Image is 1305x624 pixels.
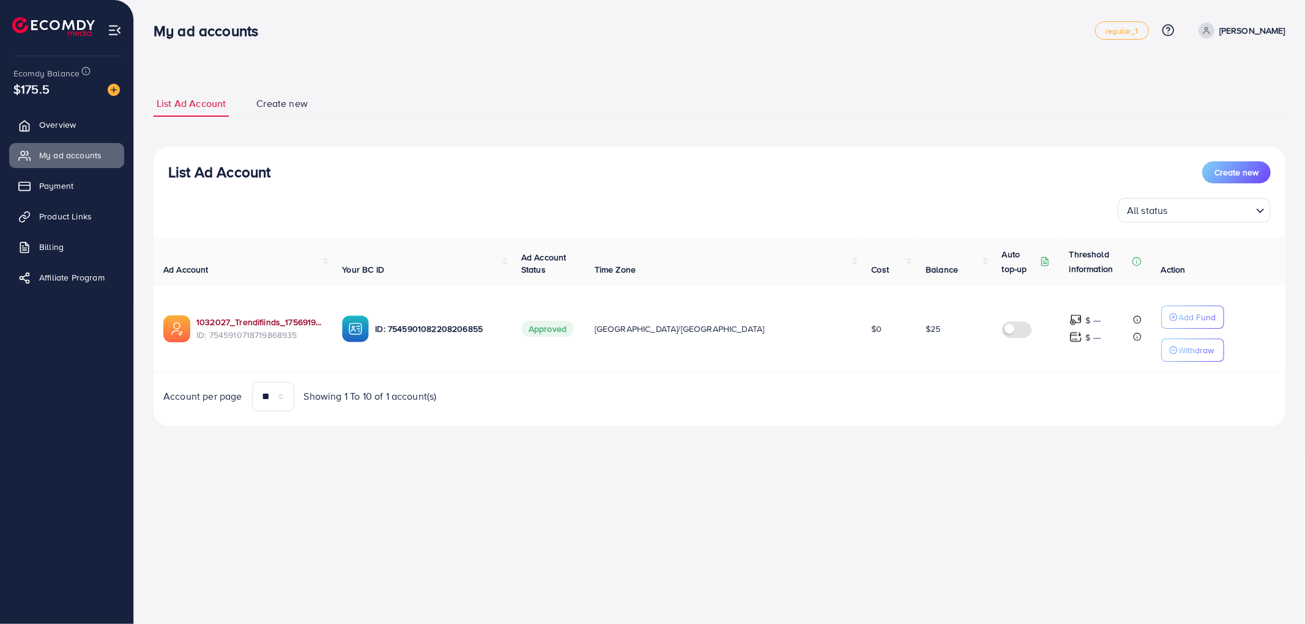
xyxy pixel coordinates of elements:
span: $0 [872,323,882,335]
button: Withdraw [1161,339,1224,362]
span: Cost [872,263,890,276]
p: Threshold information [1069,247,1129,276]
div: <span class='underline'>1032027_Trendifiinds_1756919487825</span></br>7545910718719868935 [196,316,322,341]
a: My ad accounts [9,143,124,167]
span: All status [1125,202,1170,219]
span: List Ad Account [157,97,226,111]
img: image [108,84,120,96]
button: Add Fund [1161,306,1224,329]
span: Affiliate Program [39,271,105,284]
span: ID: 7545910718719868935 [196,329,322,341]
div: Search for option [1118,198,1271,222]
span: Ad Account [163,263,209,276]
input: Search for option [1172,199,1251,219]
a: Overview [9,112,124,137]
a: Product Links [9,204,124,229]
a: 1032027_Trendifiinds_1756919487825 [196,316,322,328]
img: top-up amount [1069,314,1082,326]
p: $ --- [1086,313,1101,328]
p: Add Fund [1179,310,1216,325]
span: My ad accounts [39,149,102,161]
iframe: Chat [1253,569,1296,615]
span: Overview [39,119,76,131]
span: regular_1 [1106,27,1138,35]
a: regular_1 [1095,21,1148,40]
span: Balance [926,263,958,276]
p: Withdraw [1179,343,1214,358]
p: [PERSON_NAME] [1219,23,1285,38]
a: Billing [9,235,124,259]
span: Product Links [39,210,92,222]
h3: List Ad Account [168,163,270,181]
span: Action [1161,263,1186,276]
span: Approved [521,321,574,337]
span: Ad Account Status [521,251,567,276]
span: $175.5 [13,80,50,98]
h3: My ad accounts [154,22,268,40]
a: Affiliate Program [9,265,124,290]
span: Billing [39,241,64,253]
img: logo [12,17,95,36]
p: $ --- [1086,330,1101,345]
span: Ecomdy Balance [13,67,80,79]
p: Auto top-up [1002,247,1038,276]
span: Create new [256,97,308,111]
span: Time Zone [595,263,636,276]
img: menu [108,23,122,37]
img: ic-ba-acc.ded83a64.svg [342,315,369,342]
button: Create new [1202,161,1271,183]
img: top-up amount [1069,331,1082,343]
span: Create new [1214,166,1259,178]
img: ic-ads-acc.e4c84228.svg [163,315,190,342]
span: $25 [926,323,940,335]
span: Account per page [163,389,242,403]
a: [PERSON_NAME] [1194,23,1285,39]
span: Showing 1 To 10 of 1 account(s) [304,389,437,403]
span: Your BC ID [342,263,384,276]
p: ID: 7545901082208206855 [375,321,501,336]
span: Payment [39,180,73,192]
span: [GEOGRAPHIC_DATA]/[GEOGRAPHIC_DATA] [595,323,765,335]
a: Payment [9,174,124,198]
